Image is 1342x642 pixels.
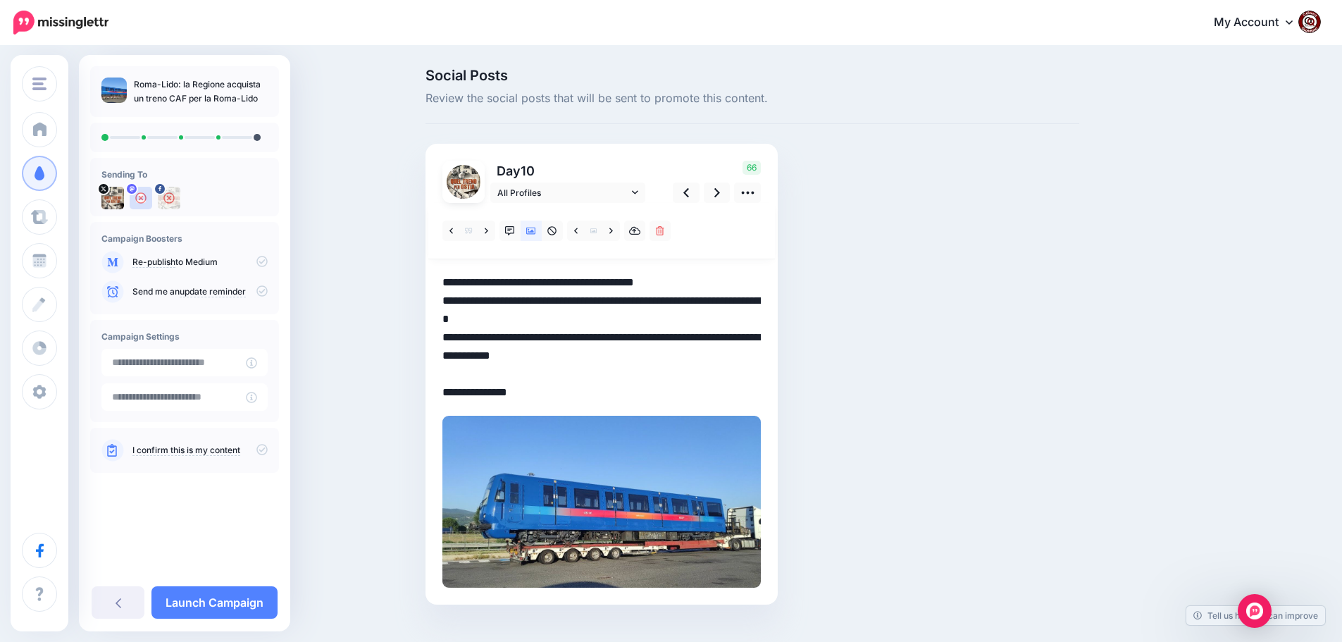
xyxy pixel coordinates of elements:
[425,89,1079,108] span: Review the social posts that will be sent to promote this content.
[180,286,246,297] a: update reminder
[490,161,647,181] p: Day
[132,285,268,298] p: Send me an
[158,187,180,209] img: 463453305_2684324355074873_6393692129472495966_n-bsa154739.jpg
[1186,606,1325,625] a: Tell us how we can improve
[134,78,268,106] p: Roma-Lido: la Regione acquista un treno CAF per la Roma-Lido
[743,161,761,175] span: 66
[101,331,268,342] h4: Campaign Settings
[497,185,628,200] span: All Profiles
[101,233,268,244] h4: Campaign Boosters
[442,416,761,588] img: f729bd3da62ec137c60c60ce932aae32.jpg
[447,165,480,199] img: uTTNWBrh-84924.jpeg
[130,187,152,209] img: user_default_image.png
[132,257,175,268] a: Re-publish
[1200,6,1321,40] a: My Account
[13,11,108,35] img: Missinglettr
[101,78,127,103] img: f729bd3da62ec137c60c60ce932aae32_thumb.jpg
[425,68,1079,82] span: Social Posts
[101,187,124,209] img: uTTNWBrh-84924.jpeg
[132,445,240,456] a: I confirm this is my content
[32,78,46,90] img: menu.png
[101,169,268,180] h4: Sending To
[521,163,535,178] span: 10
[490,183,645,203] a: All Profiles
[1238,594,1272,628] div: Open Intercom Messenger
[132,256,268,268] p: to Medium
